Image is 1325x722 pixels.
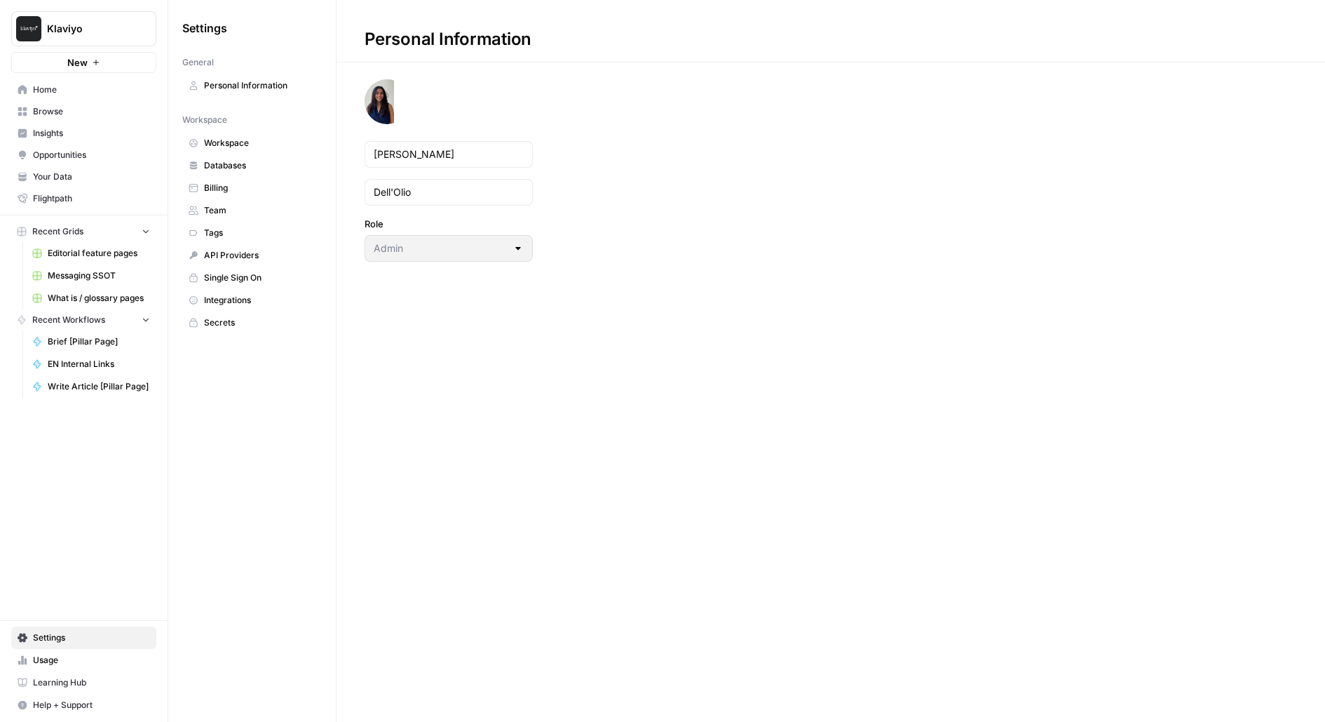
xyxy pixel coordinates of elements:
span: Messaging SSOT [48,269,150,282]
span: API Providers [204,249,315,262]
span: Team [204,204,315,217]
span: Workspace [204,137,315,149]
a: Secrets [182,312,322,334]
a: Brief [Pillar Page] [26,330,156,353]
span: Learning Hub [33,676,150,689]
a: Single Sign On [182,267,322,289]
a: What is / glossary pages [26,287,156,309]
a: Flightpath [11,187,156,210]
a: Opportunities [11,144,156,166]
span: Editorial feature pages [48,247,150,260]
a: Learning Hub [11,671,156,694]
a: Home [11,79,156,101]
span: Opportunities [33,149,150,161]
a: Personal Information [182,74,322,97]
span: Help + Support [33,699,150,711]
span: EN Internal Links [48,358,150,370]
span: Your Data [33,171,150,183]
span: Recent Workflows [32,314,105,326]
a: Databases [182,154,322,177]
a: Write Article [Pillar Page] [26,375,156,398]
span: Recent Grids [32,225,83,238]
span: Integrations [204,294,315,307]
a: Workspace [182,132,322,154]
span: Home [33,83,150,96]
a: Your Data [11,166,156,188]
img: avatar [365,79,394,124]
span: Klaviyo [47,22,132,36]
a: EN Internal Links [26,353,156,375]
span: General [182,56,214,69]
div: Personal Information [337,28,559,51]
button: Workspace: Klaviyo [11,11,156,46]
a: Tags [182,222,322,244]
span: Databases [204,159,315,172]
a: Settings [11,627,156,649]
label: Role [365,217,533,231]
button: New [11,52,156,73]
a: Editorial feature pages [26,242,156,265]
a: Insights [11,122,156,145]
button: Help + Support [11,694,156,716]
a: Billing [182,177,322,199]
span: What is / glossary pages [48,292,150,305]
span: Tags [204,227,315,239]
span: Single Sign On [204,272,315,284]
span: Personal Information [204,79,315,92]
a: API Providers [182,244,322,267]
span: Browse [33,105,150,118]
a: Integrations [182,289,322,312]
a: Messaging SSOT [26,265,156,287]
img: Klaviyo Logo [16,16,41,41]
span: New [67,55,88,69]
a: Team [182,199,322,222]
span: Settings [33,631,150,644]
span: Write Article [Pillar Page] [48,380,150,393]
span: Settings [182,20,227,36]
span: Secrets [204,316,315,329]
a: Usage [11,649,156,671]
span: Brief [Pillar Page] [48,335,150,348]
a: Browse [11,100,156,123]
span: Flightpath [33,192,150,205]
span: Insights [33,127,150,140]
span: Billing [204,182,315,194]
button: Recent Grids [11,221,156,242]
button: Recent Workflows [11,309,156,330]
span: Usage [33,654,150,667]
span: Workspace [182,114,227,126]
